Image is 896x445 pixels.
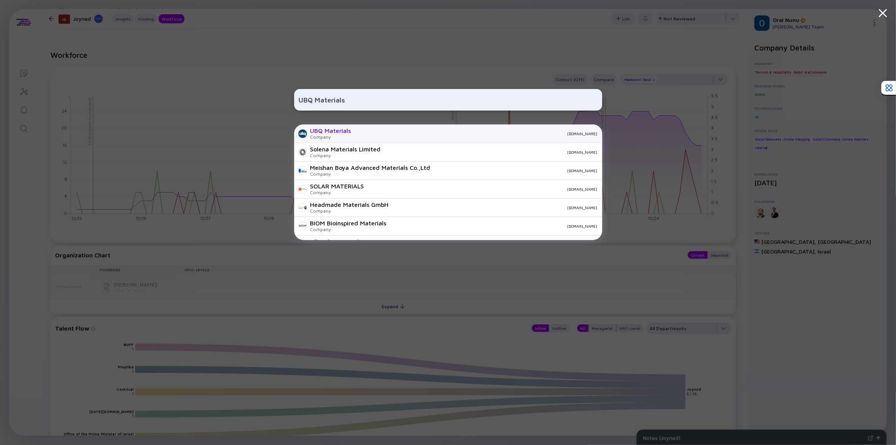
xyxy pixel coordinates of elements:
[310,208,389,214] div: Company
[395,205,598,210] div: [DOMAIN_NAME]
[393,224,598,228] div: [DOMAIN_NAME]
[310,146,381,153] div: Solena Materials Limited
[310,134,351,140] div: Company
[437,168,598,173] div: [DOMAIN_NAME]
[310,227,387,232] div: Company
[310,127,351,134] div: UBQ Materials
[387,150,598,154] div: [DOMAIN_NAME]
[310,238,362,245] div: AllMade Materials
[310,220,387,227] div: BIOM Bioinspired Materials
[357,131,598,136] div: [DOMAIN_NAME]
[310,201,389,208] div: Headmade Materials GmbH
[310,164,430,171] div: Meishan Boya Advanced Materials Co.,Ltd
[310,190,364,195] div: Company
[310,171,430,177] div: Company
[299,93,598,107] input: Search Company or Investor...
[310,153,381,158] div: Company
[370,187,598,191] div: [DOMAIN_NAME]
[310,183,364,190] div: SOLAR MATERIALS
